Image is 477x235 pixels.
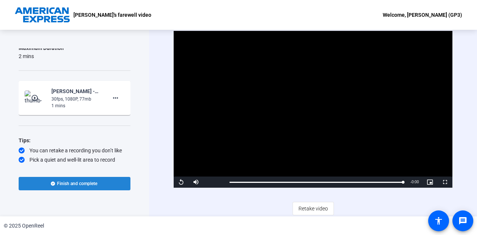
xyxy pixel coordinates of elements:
button: Fullscreen [437,177,452,188]
div: Pick a quiet and well-lit area to record [19,156,130,163]
div: Video Player [174,31,452,188]
mat-icon: message [458,216,467,225]
p: [PERSON_NAME]'s farewell video [73,10,151,19]
img: OpenReel logo [15,7,70,22]
div: 1 mins [51,102,101,109]
div: Welcome, [PERSON_NAME] (GP3) [383,10,462,19]
img: thumb-nail [25,90,47,105]
button: Finish and complete [19,177,130,190]
div: 30fps, 1080P, 77mb [51,96,101,102]
button: Mute [189,177,203,188]
div: 2 mins [19,53,64,60]
span: Finish and complete [57,181,97,187]
div: Tips: [19,136,130,145]
button: Retake video [293,202,334,215]
span: - [410,180,411,184]
div: © 2025 OpenReel [4,222,44,230]
span: 0:00 [412,180,419,184]
mat-icon: more_horiz [111,93,120,102]
mat-icon: accessibility [434,216,443,225]
div: You can retake a recording you don’t like [19,147,130,154]
span: Retake video [298,201,328,216]
div: Progress Bar [230,182,403,183]
mat-icon: play_circle_outline [31,94,40,102]
div: [PERSON_NAME] -GP3--[PERSON_NAME]-s farewell video-[PERSON_NAME]-s farewell video-1757971286331-w... [51,87,101,96]
button: Replay [174,177,189,188]
button: Picture-in-Picture [423,177,437,188]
